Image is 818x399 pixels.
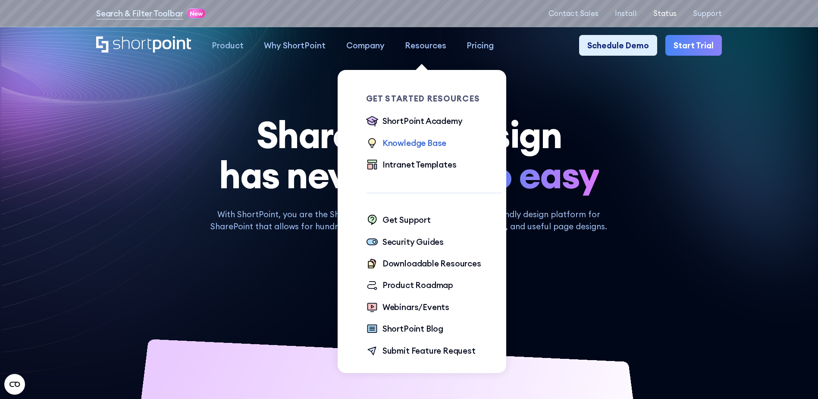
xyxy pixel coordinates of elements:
[548,9,599,17] a: Contact Sales
[663,299,818,399] div: Chat-Widget
[4,374,25,395] button: Open CMP widget
[382,137,446,149] div: Knowledge Base
[382,158,457,171] div: Intranet Templates
[366,236,444,249] a: Security Guides
[467,39,494,51] div: Pricing
[366,345,476,358] a: Submit Feature Request
[473,155,599,196] span: so easy
[366,301,449,314] a: Webinars/Events
[382,257,481,269] div: Downloadable Resources
[366,115,463,128] a: ShortPoint Academy
[395,35,456,55] a: Resources
[579,35,657,55] a: Schedule Demo
[366,158,457,172] a: Intranet Templates
[366,137,446,150] a: Knowledge Base
[693,9,722,17] a: Support
[663,299,818,399] iframe: Chat Widget
[201,35,254,55] a: Product
[366,214,431,227] a: Get Support
[665,35,722,55] a: Start Trial
[366,95,502,103] div: Get Started Resources
[457,35,504,55] a: Pricing
[96,7,183,19] a: Search & Filter Toolbar
[382,214,431,226] div: Get Support
[96,115,722,196] h1: SharePoint Design has never been
[366,323,443,336] a: ShortPoint Blog
[382,323,443,335] div: ShortPoint Blog
[653,9,677,17] a: Status
[382,236,444,248] div: Security Guides
[254,35,336,55] a: Why ShortPoint
[212,39,244,51] div: Product
[382,115,463,127] div: ShortPoint Academy
[382,279,453,291] div: Product Roadmap
[264,39,326,51] div: Why ShortPoint
[202,208,616,233] p: With ShortPoint, you are the SharePoint Designer. ShortPoint is a user-friendly design platform f...
[346,39,385,51] div: Company
[336,35,395,55] a: Company
[366,257,481,271] a: Downloadable Resources
[405,39,446,51] div: Resources
[615,9,637,17] a: Install
[382,301,449,313] div: Webinars/Events
[96,36,191,54] a: Home
[382,345,476,357] div: Submit Feature Request
[366,279,453,292] a: Product Roadmap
